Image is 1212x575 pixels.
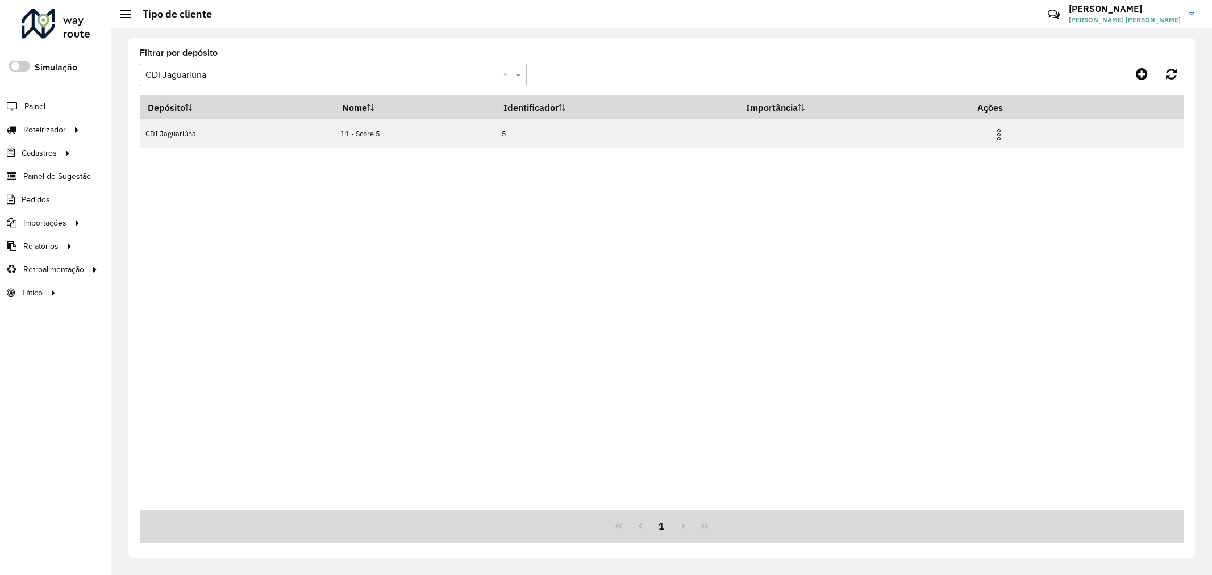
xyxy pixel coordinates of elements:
span: Painel de Sugestão [23,170,91,182]
span: Pedidos [22,194,50,206]
td: 11 - Score 5 [334,119,495,148]
span: Tático [22,287,43,299]
th: Ações [969,95,1038,119]
td: 5 [496,119,738,148]
span: Painel [24,101,45,113]
th: Nome [334,95,495,119]
th: Depósito [140,95,334,119]
td: CDI Jaguariúna [140,119,334,148]
label: Simulação [35,61,77,74]
button: 1 [651,515,673,537]
span: Roteirizador [23,124,66,136]
a: Contato Rápido [1042,2,1066,27]
span: Clear all [503,68,513,82]
span: Relatórios [23,240,59,252]
th: Identificador [496,95,738,119]
span: Retroalimentação [23,264,84,276]
span: [PERSON_NAME] [PERSON_NAME] [1069,15,1181,25]
h3: [PERSON_NAME] [1069,3,1181,14]
h2: Tipo de cliente [131,8,212,20]
th: Importância [738,95,970,119]
label: Filtrar por depósito [140,46,218,60]
span: Cadastros [22,147,57,159]
span: Importações [23,217,66,229]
